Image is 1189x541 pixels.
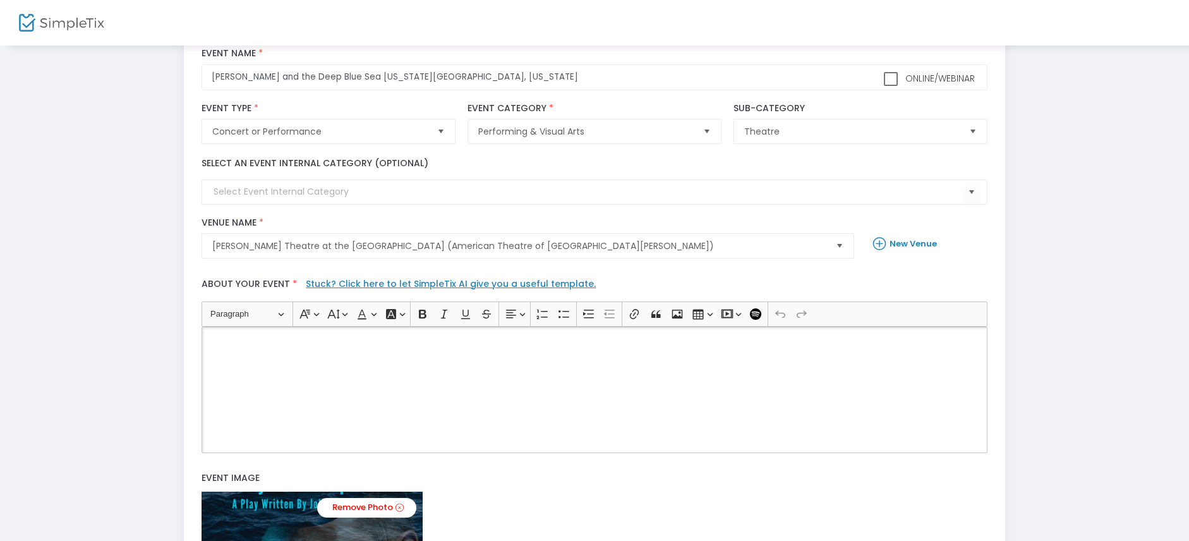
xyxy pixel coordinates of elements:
[210,307,276,322] span: Paragraph
[202,48,987,59] label: Event Name
[963,179,981,205] button: Select
[212,125,426,138] span: Concert or Performance
[468,103,721,114] label: Event Category
[478,125,692,138] span: Performing & Visual Arts
[202,471,260,484] span: Event Image
[212,240,826,252] span: [PERSON_NAME] Theatre at the [GEOGRAPHIC_DATA] (American Theatre of [GEOGRAPHIC_DATA][PERSON_NAME])
[196,271,994,301] label: About your event
[744,125,958,138] span: Theatre
[964,119,982,143] button: Select
[202,157,428,170] label: Select an event internal category (optional)
[202,301,987,327] div: Editor toolbar
[432,119,450,143] button: Select
[202,217,854,229] label: Venue Name
[202,327,987,453] div: Rich Text Editor, main
[698,119,716,143] button: Select
[903,72,975,85] span: Online/Webinar
[733,103,987,114] label: Sub-Category
[202,103,455,114] label: Event Type
[831,234,848,258] button: Select
[205,304,290,324] button: Paragraph
[202,64,987,90] input: What would you like to call your Event?
[317,498,416,518] a: Remove Photo
[214,185,962,198] input: Select Event Internal Category
[306,277,596,290] a: Stuck? Click here to let SimpleTix AI give you a useful template.
[890,238,937,250] b: New Venue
